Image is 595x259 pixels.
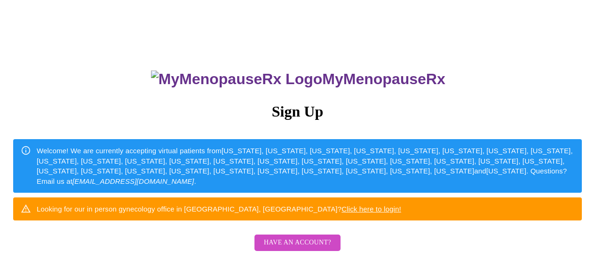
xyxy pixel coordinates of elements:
[151,71,322,88] img: MyMenopauseRx Logo
[72,177,194,185] em: [EMAIL_ADDRESS][DOMAIN_NAME]
[252,245,343,253] a: Have an account?
[15,71,582,88] h3: MyMenopauseRx
[37,142,574,190] div: Welcome! We are currently accepting virtual patients from [US_STATE], [US_STATE], [US_STATE], [US...
[13,103,582,120] h3: Sign Up
[264,237,331,249] span: Have an account?
[37,200,401,218] div: Looking for our in person gynecology office in [GEOGRAPHIC_DATA], [GEOGRAPHIC_DATA]?
[341,205,401,213] a: Click here to login!
[254,235,341,251] button: Have an account?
